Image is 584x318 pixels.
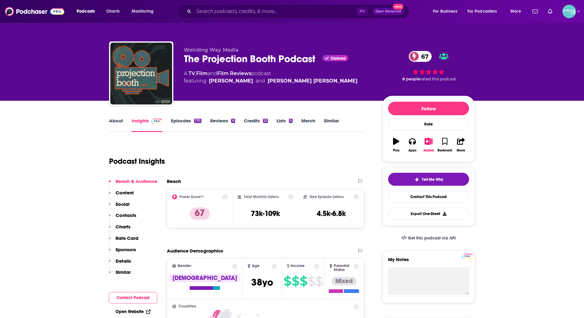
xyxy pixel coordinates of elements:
[109,201,129,213] button: Social
[116,235,138,241] p: Rate Card
[277,118,293,132] a: Lists5
[194,6,356,16] input: Search podcasts, credits, & more...
[109,292,157,303] button: Contact Podcast
[402,77,420,81] span: 8 people
[77,7,95,16] span: Podcasts
[72,6,103,16] button: open menu
[251,209,280,218] h3: 73k-109k
[167,178,181,184] h2: Reach
[506,6,529,16] button: open menu
[194,119,201,123] div: 1711
[116,190,134,196] p: Content
[388,134,404,156] button: Play
[109,118,123,132] a: About
[109,212,136,224] button: Contacts
[562,5,576,18] button: Show profile menu
[116,201,129,207] p: Social
[184,47,239,53] span: Weirding Way Media
[422,177,443,182] span: Tell Me Why
[289,119,293,123] div: 5
[468,7,497,16] span: For Podcasters
[210,118,235,132] a: Reviews6
[310,195,344,199] h2: New Episode Listens
[292,276,299,286] span: $
[415,51,432,62] span: 67
[375,10,401,13] span: Open Advanced
[167,248,223,254] h2: Audience Demographics
[151,119,162,124] img: Podchaser Pro
[382,47,475,85] div: 67 8 peoplerated this podcast
[252,264,260,268] span: Age
[102,6,123,16] a: Charts
[195,70,196,76] span: ,
[196,70,208,76] a: Film
[510,7,521,16] span: More
[388,208,469,220] button: Export One-Sheet
[315,276,323,286] span: $
[388,173,469,186] button: tell me why sparkleTell Me Why
[324,118,339,132] a: Similar
[109,258,131,269] button: Details
[231,119,235,123] div: 6
[408,149,417,152] div: Apps
[545,6,555,17] a: Show notifications dropdown
[409,51,432,62] a: 67
[263,119,268,123] div: 21
[209,77,253,85] a: Mike White
[109,178,157,190] button: Reach & Audience
[169,274,241,282] div: [DEMOGRAPHIC_DATA]
[301,118,315,132] a: Merch
[116,269,131,275] p: Similar
[179,304,196,308] span: Countries
[116,247,136,252] p: Sponsors
[457,149,465,152] div: Share
[332,277,357,286] div: Mixed
[388,102,469,115] button: Follow
[132,7,154,16] span: Monitoring
[110,43,172,104] a: The Projection Booth Podcast
[188,70,195,76] a: TV
[463,6,506,16] button: open menu
[388,191,469,203] a: Contact This Podcast
[127,6,162,16] button: open menu
[116,258,131,264] p: Details
[356,7,368,15] span: ⌘ K
[116,309,150,314] a: Open Website
[393,4,404,10] span: New
[184,70,358,85] div: A podcast
[251,276,273,288] span: 38 yo
[396,231,461,246] a: Get this podcast via API
[106,7,120,16] span: Charts
[420,77,456,81] span: rated this podcast
[462,253,473,259] a: Pro website
[109,224,130,235] button: Charts
[408,235,456,241] span: Get this podcast via API
[208,70,217,76] span: and
[334,264,353,272] span: Parental Status
[116,212,136,218] p: Contacts
[462,254,473,259] img: Podchaser Pro
[116,178,157,184] p: Reach & Audience
[308,276,315,286] span: $
[437,134,453,156] button: Bookmark
[438,149,452,152] div: Bookmark
[109,269,131,281] button: Similar
[530,6,540,17] a: Show notifications dropdown
[132,118,162,132] a: InsightsPodchaser Pro
[284,276,291,286] span: $
[109,247,136,258] button: Sponsors
[393,149,400,152] div: Play
[421,134,437,156] button: Added
[116,224,130,230] p: Charts
[562,5,576,18] img: User Profile
[177,264,191,268] span: Gender
[268,77,358,85] a: Maitland McDonagh
[184,77,358,85] span: featuring
[388,118,469,130] div: Rate
[190,207,210,220] p: 67
[180,195,204,199] h2: Power Score™
[331,57,346,60] span: Claimed
[290,264,305,268] span: Income
[5,6,64,17] img: Podchaser - Follow, Share and Rate Podcasts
